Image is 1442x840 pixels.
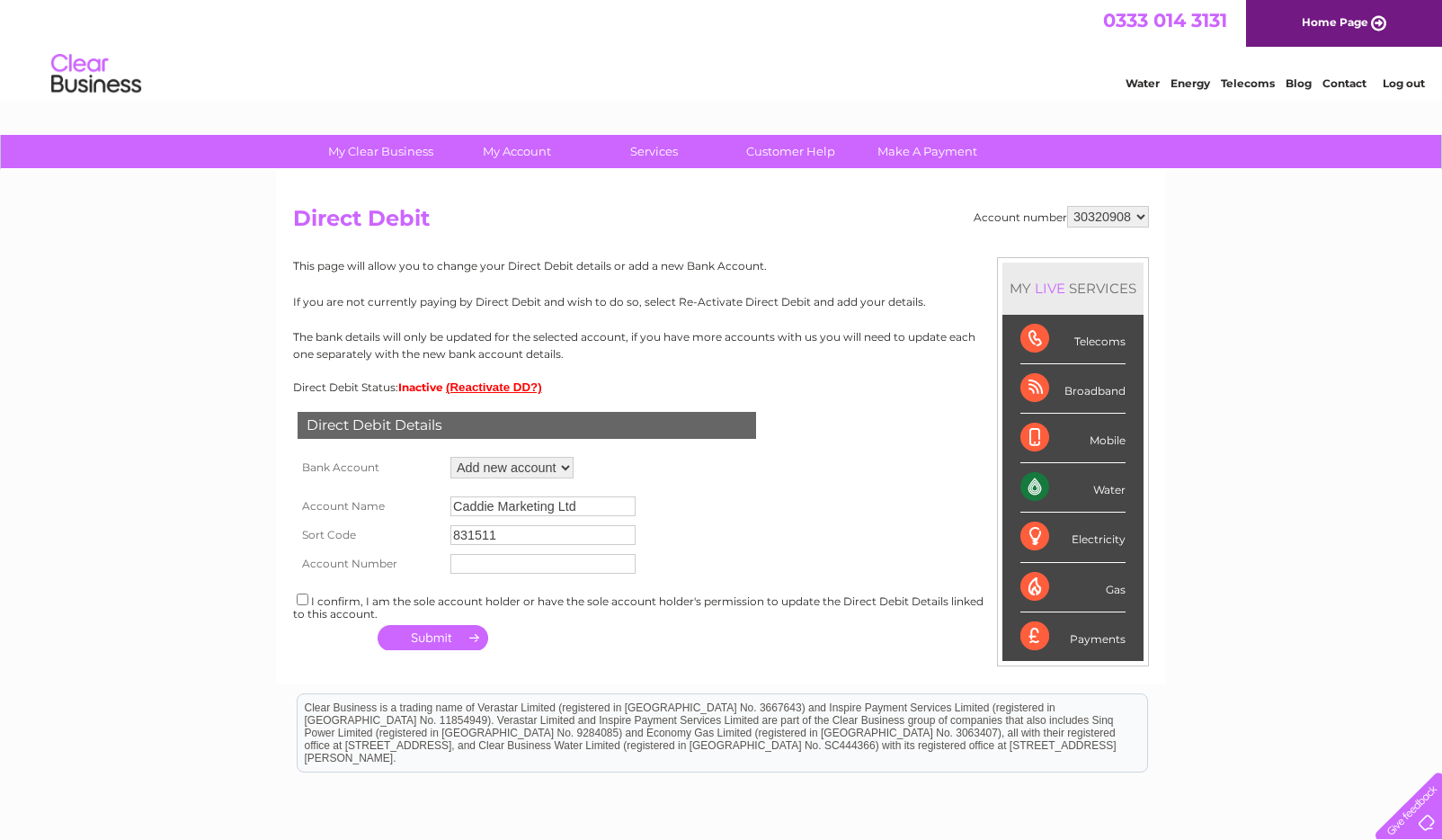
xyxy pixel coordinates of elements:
[1286,76,1312,90] a: Blog
[853,135,1001,168] a: Make A Payment
[1126,76,1160,90] a: Water
[293,293,1149,310] p: If you are not currently paying by Direct Debit and wish to do so, select Re-Activate Direct Debi...
[1020,315,1126,364] div: Telecoms
[1171,76,1210,90] a: Energy
[298,412,756,439] div: Direct Debit Details
[293,380,1149,394] div: Direct Debit Status:
[1020,513,1126,562] div: Electricity
[293,492,446,521] th: Account Name
[1383,76,1425,90] a: Log out
[398,380,443,394] span: Inactive
[293,206,1149,240] h2: Direct Debit
[1020,563,1126,612] div: Gas
[1020,364,1126,414] div: Broadband
[1103,9,1227,31] a: 0333 014 3131
[293,550,446,578] th: Account Number
[580,135,728,168] a: Services
[446,380,542,394] button: (Reactivate DD?)
[293,257,1149,274] p: This page will allow you to change your Direct Debit details or add a new Bank Account.
[1020,612,1126,661] div: Payments
[293,591,1149,621] div: I confirm, I am the sole account holder or have the sole account holder's permission to update th...
[293,521,446,550] th: Sort Code
[1322,76,1366,90] a: Contact
[1221,76,1275,90] a: Telecoms
[1002,263,1144,314] div: MY SERVICES
[50,47,142,102] img: logo.png
[293,328,1149,362] p: The bank details will only be updated for the selected account, if you have more accounts with us...
[298,10,1147,87] div: Clear Business is a trading name of Verastar Limited (registered in [GEOGRAPHIC_DATA] No. 3667643...
[717,135,865,168] a: Customer Help
[1020,463,1126,513] div: Water
[293,452,446,483] th: Bank Account
[443,135,592,168] a: My Account
[1020,414,1126,463] div: Mobile
[307,135,455,168] a: My Clear Business
[974,206,1149,228] div: Account number
[1031,280,1069,297] div: LIVE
